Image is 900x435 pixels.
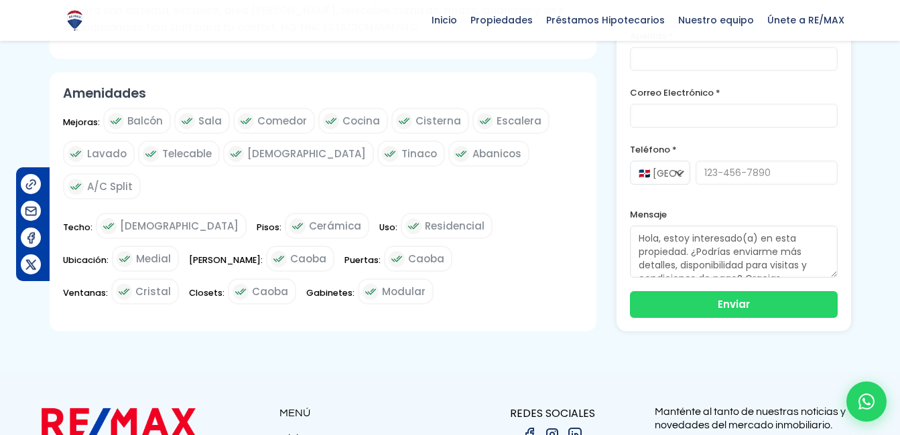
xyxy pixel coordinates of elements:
[306,284,355,311] span: Gabinetes:
[162,145,212,162] span: Telecable
[63,284,108,311] span: Ventanas:
[24,258,38,272] img: Compartir
[477,113,493,129] img: check icon
[108,113,124,129] img: check icon
[257,219,281,245] span: Pisos:
[63,219,92,245] span: Techo:
[233,284,249,300] img: check icon
[143,146,159,162] img: check icon
[497,112,541,129] span: Escalera
[271,251,287,267] img: check icon
[136,250,171,267] span: Medial
[630,141,838,158] label: Teléfono *
[117,251,133,267] img: check icon
[247,145,366,162] span: [DEMOGRAPHIC_DATA]
[382,146,398,162] img: check icon
[63,114,100,140] span: Mejoras:
[116,284,132,300] img: check icon
[87,178,133,195] span: A/C Split
[450,405,655,422] p: REDES SOCIALES
[630,84,838,101] label: Correo Electrónico *
[257,112,307,129] span: Comedor
[630,206,838,223] label: Mensaje
[363,284,379,300] img: check icon
[135,283,171,300] span: Cristal
[405,218,422,234] img: check icon
[472,145,521,162] span: Abanicos
[342,112,380,129] span: Cocina
[24,204,38,218] img: Compartir
[228,146,244,162] img: check icon
[415,112,461,129] span: Cisterna
[408,250,444,267] span: Caoba
[671,10,761,30] span: Nuestro equipo
[401,145,437,162] span: Tinaco
[127,112,163,129] span: Balcón
[309,217,361,234] span: Cerámica
[68,146,84,162] img: check icon
[425,10,464,30] span: Inicio
[24,177,38,191] img: Compartir
[279,405,450,422] p: MENÚ
[24,231,38,245] img: Compartir
[87,145,127,162] span: Lavado
[63,86,583,101] h2: Amenidades
[189,252,263,278] span: [PERSON_NAME]:
[101,218,117,234] img: check icon
[120,217,239,234] span: [DEMOGRAPHIC_DATA]
[238,113,254,129] img: check icon
[630,291,838,318] button: Enviar
[696,161,838,185] input: 123-456-7890
[179,113,195,129] img: check icon
[344,252,381,278] span: Puertas:
[396,113,412,129] img: check icon
[425,217,485,234] span: Residencial
[290,250,326,267] span: Caoba
[252,283,288,300] span: Caoba
[655,405,859,432] p: Manténte al tanto de nuestras noticias y novedades del mercado inmobiliario.
[68,179,84,195] img: check icon
[379,219,397,245] span: Uso:
[539,10,671,30] span: Préstamos Hipotecarios
[761,10,851,30] span: Únete a RE/MAX
[63,9,86,32] img: Logo de REMAX
[382,283,426,300] span: Modular
[453,146,469,162] img: check icon
[630,226,838,278] textarea: Hola, estoy interesado(a) en esta propiedad. ¿Podrías enviarme más detalles, disponibilidad para ...
[198,112,222,129] span: Sala
[464,10,539,30] span: Propiedades
[389,251,405,267] img: check icon
[290,218,306,234] img: check icon
[189,284,224,311] span: Closets:
[323,113,339,129] img: check icon
[63,252,109,278] span: Ubicación:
